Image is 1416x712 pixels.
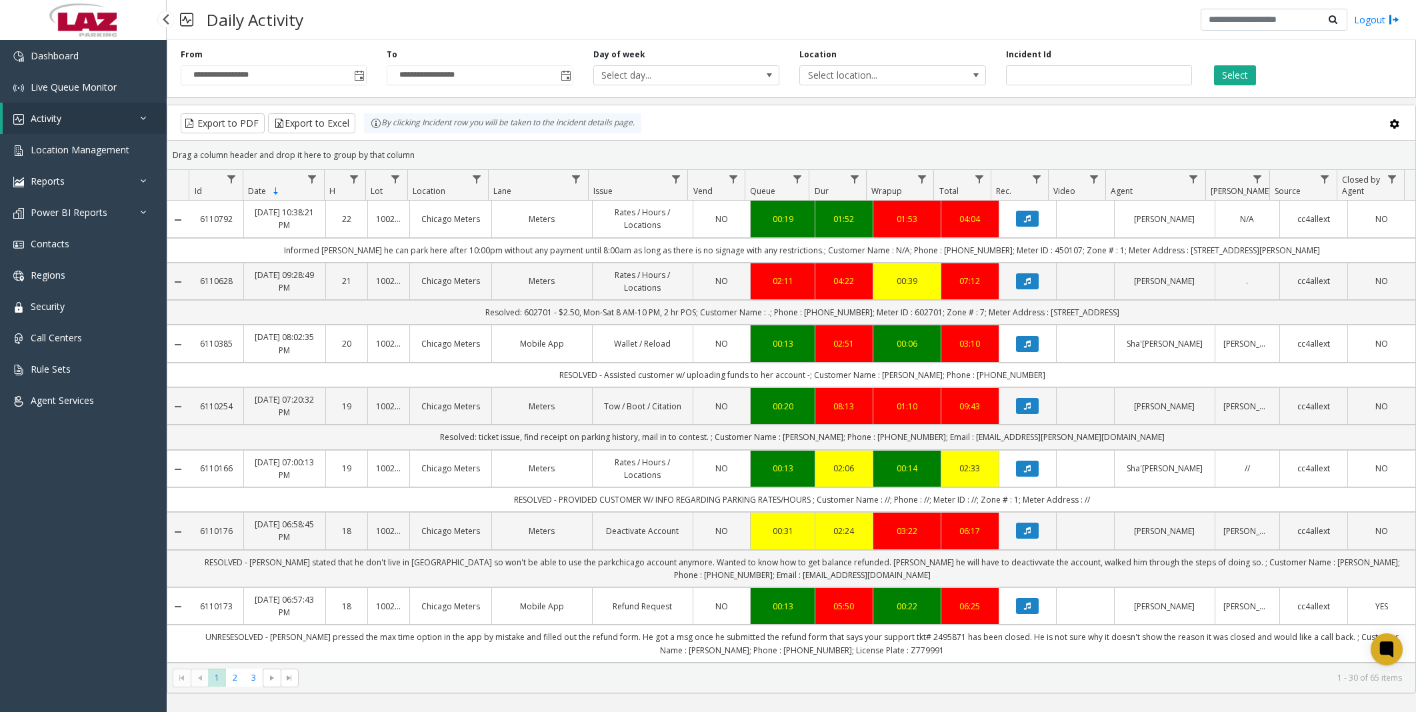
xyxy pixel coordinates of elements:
div: Data table [167,170,1415,663]
a: [PERSON_NAME] [1223,600,1271,613]
img: 'icon' [13,271,24,281]
div: Drag a column header and drop it here to group by that column [167,143,1415,167]
span: Agent Services [31,394,94,407]
span: Dur [815,185,829,197]
a: NO [701,525,743,537]
a: // [1223,462,1271,475]
a: 00:13 [759,337,807,350]
a: N/A [1223,213,1271,225]
a: Collapse Details [167,401,189,412]
a: 00:19 [759,213,807,225]
span: Rule Sets [31,363,71,375]
span: Vend [693,185,713,197]
img: 'icon' [13,145,24,156]
a: Wallet / Reload [601,337,685,350]
a: NO [1356,525,1407,537]
div: 05:50 [823,600,865,613]
a: 100240 [376,525,401,537]
a: [DATE] 09:28:49 PM [252,269,317,294]
a: Dur Filter Menu [845,170,863,188]
span: Activity [31,112,61,125]
td: RESOLVED - PROVIDED CUSTOMER W/ INFO REGARDING PARKING RATES/HOURS ; Customer Name : //; Phone : ... [189,487,1415,512]
span: Location Management [31,143,129,156]
td: UNRESESOLVED - [PERSON_NAME] pressed the max time option in the app by mistake and filled out the... [189,625,1415,662]
a: 21 [334,275,359,287]
a: 00:22 [881,600,933,613]
a: [PERSON_NAME] [1223,337,1271,350]
a: Id Filter Menu [222,170,240,188]
span: Power BI Reports [31,206,107,219]
img: 'icon' [13,302,24,313]
a: Mobile App [500,337,584,350]
a: [PERSON_NAME] [1123,525,1207,537]
a: 6110166 [197,462,236,475]
a: 00:20 [759,400,807,413]
a: 6110173 [197,600,236,613]
a: NO [701,337,743,350]
a: Wrapup Filter Menu [913,170,931,188]
kendo-pager-info: 1 - 30 of 65 items [307,672,1402,683]
td: RESOLVED - [PERSON_NAME] stated that he don't live in [GEOGRAPHIC_DATA] so won't be able to use t... [189,550,1415,587]
a: 00:14 [881,462,933,475]
span: Closed by Agent [1342,174,1380,197]
a: Chicago Meters [418,462,483,475]
a: [PERSON_NAME] [1123,400,1207,413]
a: Rec. Filter Menu [1027,170,1045,188]
a: Logout [1354,13,1399,27]
a: 02:11 [759,275,807,287]
div: 06:17 [949,525,991,537]
div: 06:25 [949,600,991,613]
span: Location [413,185,445,197]
div: 02:51 [823,337,865,350]
img: logout [1389,13,1399,27]
a: Parker Filter Menu [1249,170,1267,188]
a: 08:13 [823,400,865,413]
a: 19 [334,400,359,413]
span: Go to the next page [263,669,281,687]
td: Resolved: 602701 - $2.50, Mon-Sat 8 AM-10 PM, 2 hr POS; Customer Name : .; Phone : [PHONE_NUMBER]... [189,300,1415,325]
td: RESOLVED - Assisted customer w/ uploading funds to her account -; Customer Name : [PERSON_NAME]; ... [189,363,1415,387]
img: 'icon' [13,51,24,62]
img: 'icon' [13,333,24,344]
a: Chicago Meters [418,600,483,613]
span: Toggle popup [558,66,573,85]
a: [PERSON_NAME] [1223,400,1271,413]
a: Location Filter Menu [467,170,485,188]
span: Dashboard [31,49,79,62]
span: Contacts [31,237,69,250]
img: 'icon' [13,177,24,187]
div: 00:13 [759,462,807,475]
a: 00:13 [759,600,807,613]
span: NO [715,275,728,287]
a: 04:04 [949,213,991,225]
span: NO [1375,463,1388,474]
a: Closed by Agent Filter Menu [1383,170,1401,188]
img: 'icon' [13,396,24,407]
a: [PERSON_NAME] [1123,213,1207,225]
a: [DATE] 07:20:32 PM [252,393,317,419]
div: 02:24 [823,525,865,537]
a: NO [701,400,743,413]
a: 03:22 [881,525,933,537]
span: NO [1375,401,1388,412]
a: [DATE] 06:57:43 PM [252,593,317,619]
a: Meters [500,400,584,413]
a: 6110792 [197,213,236,225]
div: 02:06 [823,462,865,475]
a: 100240 [376,337,401,350]
a: Activity [3,103,167,134]
a: Chicago Meters [418,275,483,287]
a: 03:10 [949,337,991,350]
a: 09:43 [949,400,991,413]
div: 00:39 [881,275,933,287]
a: Meters [500,213,584,225]
a: cc4allext [1288,337,1339,350]
td: Informed [PERSON_NAME] he can park here after 10:00pm without any payment until 8:00am as long as... [189,238,1415,263]
span: NO [1375,338,1388,349]
a: 22 [334,213,359,225]
span: Page 2 [226,669,244,687]
span: Lot [371,185,383,197]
